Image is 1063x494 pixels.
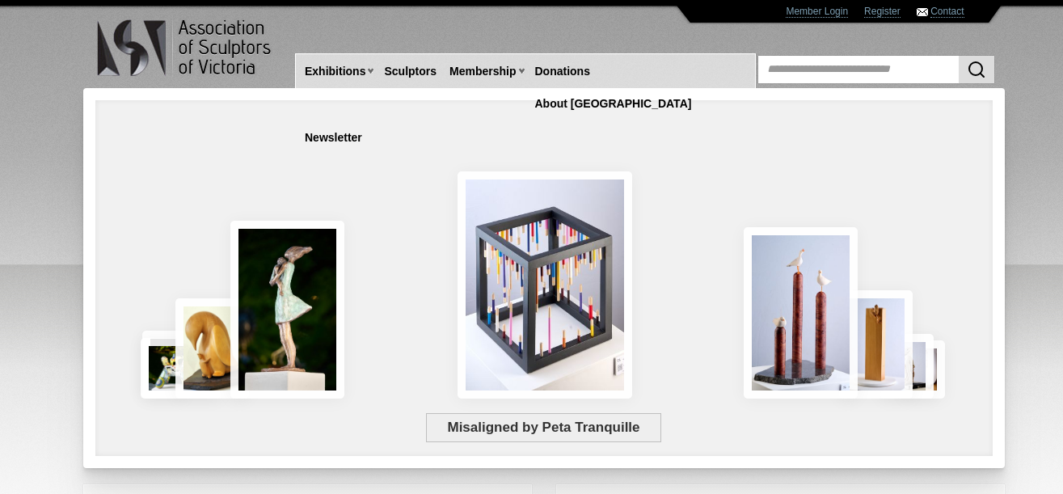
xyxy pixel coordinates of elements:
[298,123,369,153] a: Newsletter
[529,57,597,87] a: Donations
[839,290,913,399] img: Little Frog. Big Climb
[298,57,372,87] a: Exhibitions
[786,6,848,18] a: Member Login
[917,8,928,16] img: Contact ASV
[967,60,986,79] img: Search
[864,6,901,18] a: Register
[930,6,964,18] a: Contact
[443,57,522,87] a: Membership
[378,57,443,87] a: Sculptors
[744,227,858,399] img: Rising Tides
[426,413,661,442] span: Misaligned by Peta Tranquille
[458,171,632,399] img: Misaligned
[96,16,274,80] img: logo.png
[529,89,698,119] a: About [GEOGRAPHIC_DATA]
[230,221,345,399] img: Connection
